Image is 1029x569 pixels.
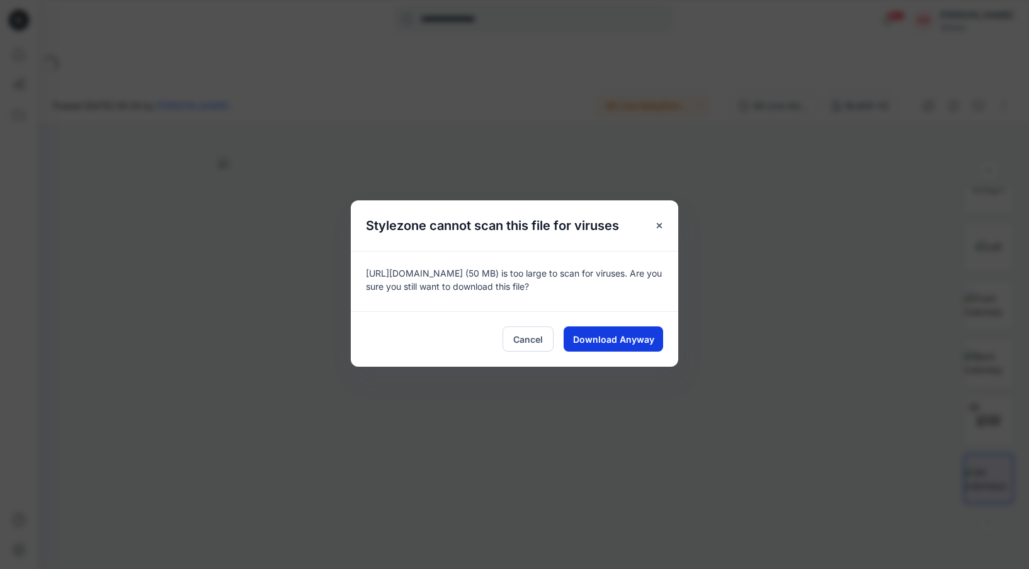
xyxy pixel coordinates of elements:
h5: Stylezone cannot scan this file for viruses [351,200,634,251]
span: Cancel [513,333,543,346]
span: Download Anyway [573,333,654,346]
button: Close [648,214,671,237]
button: Download Anyway [564,326,663,352]
button: Cancel [503,326,554,352]
div: [URL][DOMAIN_NAME] (50 MB) is too large to scan for viruses. Are you sure you still want to downl... [351,251,678,311]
